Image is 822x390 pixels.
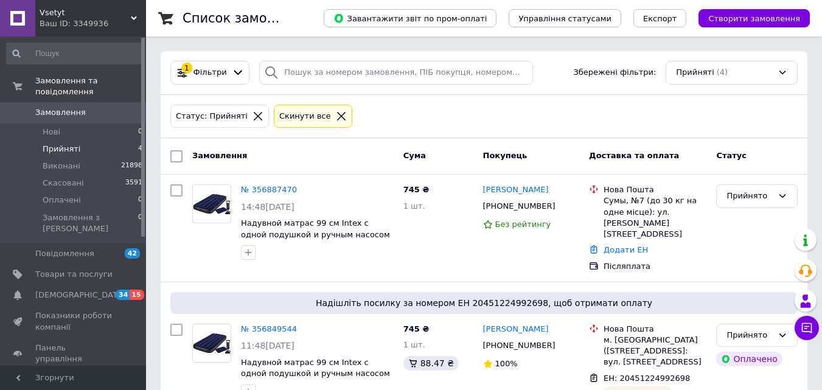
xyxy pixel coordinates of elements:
span: Створити замовлення [708,14,800,23]
span: Виконані [43,161,80,172]
span: Управління статусами [518,14,611,23]
span: Замовлення з [PERSON_NAME] [43,212,138,234]
span: Панель управління [35,343,113,364]
div: Ваш ID: 3349936 [40,18,146,29]
span: Повідомлення [35,248,94,259]
span: 745 ₴ [403,324,430,333]
span: 1 шт. [403,201,425,211]
div: Оплачено [716,352,782,366]
span: 42 [125,248,140,259]
div: 1 [181,63,192,74]
span: Скасовані [43,178,84,189]
span: 745 ₴ [403,185,430,194]
div: Статус: Прийняті [173,110,250,123]
div: [PHONE_NUMBER] [481,198,558,214]
span: 1 шт. [403,340,425,349]
span: 34 [116,290,130,300]
span: Оплачені [43,195,81,206]
span: Замовлення [35,107,86,118]
span: Фільтри [193,67,227,78]
div: Нова Пошта [604,184,706,195]
a: Надувной матрас 99 см Intex с одной подушкой и ручным насосом [241,218,390,239]
div: Cкинути все [277,110,333,123]
span: Надішліть посилку за номером ЕН 20451224992698, щоб отримати оплату [175,297,793,309]
span: 0 [138,127,142,138]
span: 21898 [121,161,142,172]
span: Нові [43,127,60,138]
input: Пошук за номером замовлення, ПІБ покупця, номером телефону, Email, номером накладної [259,61,532,85]
a: Фото товару [192,184,231,223]
span: Товари та послуги [35,269,113,280]
div: Прийнято [726,329,773,342]
span: Завантажити звіт по пром-оплаті [333,13,487,24]
a: [PERSON_NAME] [483,184,549,196]
div: 88.47 ₴ [403,356,459,371]
button: Управління статусами [509,9,621,27]
a: [PERSON_NAME] [483,324,549,335]
a: № 356887470 [241,185,297,194]
span: Покупець [483,151,528,160]
span: 4 [138,144,142,155]
span: 3591 [125,178,142,189]
div: [PHONE_NUMBER] [481,338,558,353]
span: Замовлення та повідомлення [35,75,146,97]
button: Створити замовлення [698,9,810,27]
a: Фото товару [192,324,231,363]
input: Пошук [6,43,144,64]
a: Надувной матрас 99 см Intex с одной подушкой и ручным насосом [241,358,390,378]
span: Прийняті [676,67,714,78]
span: [DEMOGRAPHIC_DATA] [35,290,125,301]
h1: Список замовлень [183,11,306,26]
button: Завантажити звіт по пром-оплаті [324,9,496,27]
span: Vsetyt [40,7,131,18]
span: 11:48[DATE] [241,341,294,350]
span: Доставка та оплата [589,151,679,160]
div: Післяплата [604,261,706,272]
div: Нова Пошта [604,324,706,335]
span: 100% [495,359,518,368]
a: Створити замовлення [686,13,810,23]
span: 15 [130,290,144,300]
span: (4) [717,68,728,77]
span: Прийняті [43,144,80,155]
button: Чат з покупцем [795,316,819,340]
img: Фото товару [193,187,231,221]
span: Без рейтингу [495,220,551,229]
img: Фото товару [193,326,231,360]
span: 0 [138,195,142,206]
span: Статус [716,151,747,160]
a: № 356849544 [241,324,297,333]
button: Експорт [633,9,687,27]
span: ЕН: 20451224992698 [604,374,690,383]
span: Замовлення [192,151,247,160]
a: Додати ЕН [604,245,648,254]
span: 14:48[DATE] [241,202,294,212]
span: Показники роботи компанії [35,310,113,332]
span: 0 [138,212,142,234]
div: Прийнято [726,190,773,203]
span: Cума [403,151,426,160]
span: Експорт [643,14,677,23]
div: м. [GEOGRAPHIC_DATA] ([STREET_ADDRESS]: вул. [STREET_ADDRESS] [604,335,706,368]
span: Збережені фільтри: [573,67,656,78]
div: Сумы, №7 (до 30 кг на одне місце): ул. [PERSON_NAME][STREET_ADDRESS] [604,195,706,240]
